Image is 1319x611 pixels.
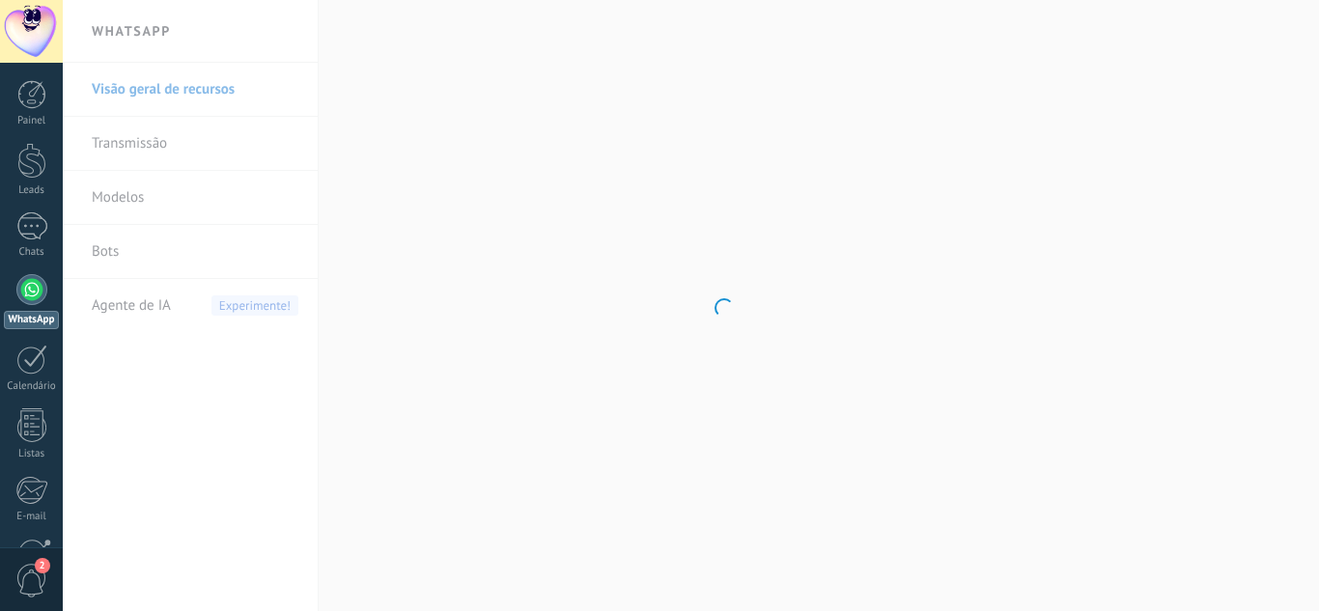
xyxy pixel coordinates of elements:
[4,184,60,197] div: Leads
[4,246,60,259] div: Chats
[4,448,60,460] div: Listas
[35,558,50,573] span: 2
[4,511,60,523] div: E-mail
[4,380,60,393] div: Calendário
[4,115,60,127] div: Painel
[4,311,59,329] div: WhatsApp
